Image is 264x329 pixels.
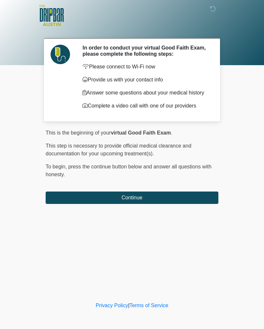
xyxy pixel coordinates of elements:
[111,130,171,136] strong: virtual Good Faith Exam
[128,303,129,308] a: |
[46,164,212,177] span: press the continue button below and answer all questions with honesty.
[171,130,172,136] span: .
[82,89,209,97] p: Answer some questions about your medical history
[46,164,68,169] span: To begin,
[82,76,209,84] p: Provide us with your contact info
[46,130,111,136] span: This is the beginning of your
[129,303,168,308] a: Terms of Service
[96,303,128,308] a: Privacy Policy
[82,63,209,71] p: Please connect to Wi-Fi now
[51,45,70,64] img: Agent Avatar
[46,192,218,204] button: Continue
[82,102,209,110] p: Complete a video call with one of our providers
[46,143,191,156] span: This step is necessary to provide official medical clearance and documentation for your upcoming ...
[39,5,64,26] img: The DRIPBaR - Austin The Domain Logo
[82,45,209,57] h2: In order to conduct your virtual Good Faith Exam, please complete the following steps:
